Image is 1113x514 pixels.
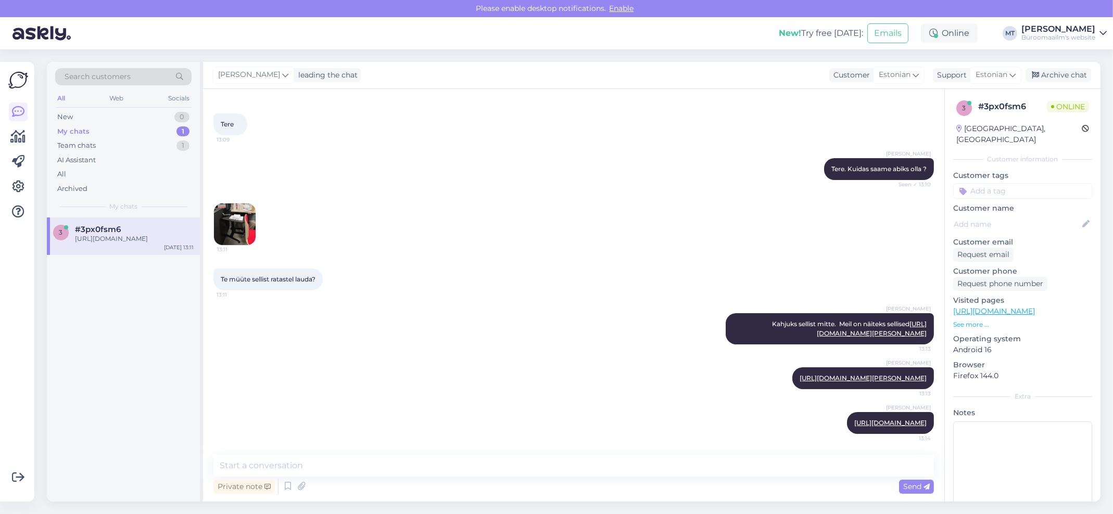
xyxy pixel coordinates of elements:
p: Customer phone [953,266,1092,277]
span: 13:11 [217,246,256,253]
span: 13:14 [892,434,931,442]
div: Online [921,24,978,43]
div: Archived [57,184,87,194]
div: # 3px0fsm6 [978,100,1047,113]
img: Attachment [214,203,256,245]
p: Firefox 144.0 [953,370,1092,381]
div: Request email [953,248,1014,262]
div: All [55,92,67,105]
div: leading the chat [294,70,358,81]
p: Operating system [953,333,1092,344]
a: [PERSON_NAME]Büroomaailm's website [1021,25,1107,42]
span: 13:09 [217,136,256,144]
div: Request phone number [953,277,1047,291]
span: Enable [606,4,637,13]
p: Customer name [953,203,1092,214]
p: Visited pages [953,295,1092,306]
div: Try free [DATE]: [779,27,863,40]
span: Search customers [65,71,131,82]
a: [URL][DOMAIN_NAME][PERSON_NAME] [800,374,927,382]
div: All [57,169,66,179]
span: My chats [109,202,137,211]
input: Add name [954,219,1080,230]
p: See more ... [953,320,1092,329]
span: Send [903,482,930,491]
a: [URL][DOMAIN_NAME] [854,419,927,427]
span: 13:13 [892,390,931,397]
p: Browser [953,359,1092,370]
div: Socials [166,92,192,105]
div: Extra [953,392,1092,401]
div: [PERSON_NAME] [1021,25,1095,33]
img: Askly Logo [8,70,28,90]
div: Web [108,92,126,105]
span: Estonian [976,69,1007,81]
span: [PERSON_NAME] [886,359,931,367]
div: AI Assistant [57,155,96,165]
div: MT [1003,26,1017,41]
div: New [57,112,73,122]
div: My chats [57,126,90,137]
span: [PERSON_NAME] [886,150,931,158]
span: Estonian [879,69,910,81]
b: New! [779,28,801,38]
a: [URL][DOMAIN_NAME] [953,306,1035,316]
div: [GEOGRAPHIC_DATA], [GEOGRAPHIC_DATA] [956,123,1082,145]
div: Team chats [57,140,96,151]
div: 0 [174,112,189,122]
span: Te müüte sellist ratastel lauda? [221,275,315,283]
span: Seen ✓ 13:10 [892,181,931,188]
input: Add a tag [953,183,1092,199]
div: Archive chat [1026,68,1091,82]
div: Büroomaailm's website [1021,33,1095,42]
span: 13:11 [217,291,256,299]
span: #3px0fsm6 [75,225,121,234]
button: Emails [867,23,908,43]
span: [PERSON_NAME] [886,305,931,313]
span: [PERSON_NAME] [886,404,931,412]
span: Online [1047,101,1089,112]
span: Tere [221,120,234,128]
span: 13:13 [892,345,931,353]
div: [DATE] 13:11 [164,243,194,251]
span: 3 [963,104,966,112]
div: Customer information [953,155,1092,164]
span: 3 [59,228,63,236]
div: Private note [213,480,275,494]
div: [URL][DOMAIN_NAME] [75,234,194,243]
p: Notes [953,407,1092,418]
div: Support [933,70,967,81]
div: 1 [176,140,189,151]
p: Customer email [953,237,1092,248]
span: [PERSON_NAME] [218,69,280,81]
div: Customer [829,70,870,81]
span: Tere. Kuidas saame abiks olla ? [831,165,927,173]
span: Kahjuks sellist mitte. Meil on näiteks sellised [772,320,927,337]
p: Customer tags [953,170,1092,181]
div: 1 [176,126,189,137]
p: Android 16 [953,344,1092,355]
